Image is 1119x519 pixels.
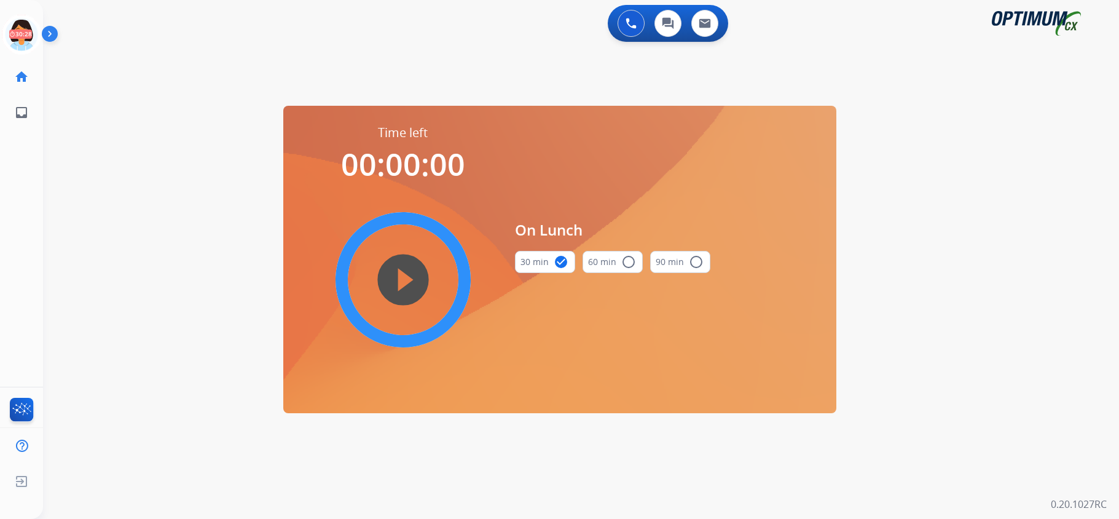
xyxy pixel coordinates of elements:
[554,255,568,269] mat-icon: check_circle
[621,255,636,269] mat-icon: radio_button_unchecked
[515,219,710,241] span: On Lunch
[14,69,29,84] mat-icon: home
[14,105,29,120] mat-icon: inbox
[396,272,410,287] mat-icon: play_circle_filled
[650,251,710,273] button: 90 min
[1051,497,1107,512] p: 0.20.1027RC
[341,143,465,185] span: 00:00:00
[689,255,704,269] mat-icon: radio_button_unchecked
[378,124,428,141] span: Time left
[583,251,643,273] button: 60 min
[515,251,575,273] button: 30 min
